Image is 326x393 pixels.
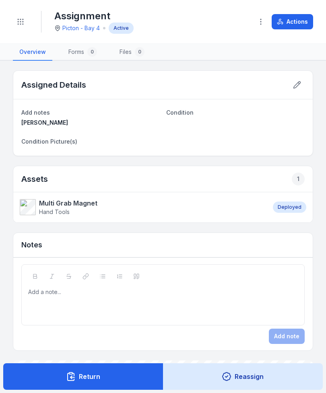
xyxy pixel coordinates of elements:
[87,47,97,57] div: 0
[272,14,313,29] button: Actions
[21,138,77,145] span: Condition Picture(s)
[13,44,52,61] a: Overview
[166,109,194,116] span: Condition
[39,208,70,215] span: Hand Tools
[20,198,265,216] a: Multi Grab MagnetHand Tools
[135,47,144,57] div: 0
[54,10,134,23] h1: Assignment
[21,109,50,116] span: Add notes
[62,24,100,32] a: Picton - Bay 4
[21,119,68,126] span: [PERSON_NAME]
[3,363,163,390] button: Return
[62,44,103,61] a: Forms0
[13,14,28,29] button: Toggle navigation
[163,363,323,390] button: Reassign
[21,173,305,185] h2: Assets
[21,79,86,91] h2: Assigned Details
[292,173,305,185] div: 1
[113,44,151,61] a: Files0
[39,198,97,208] strong: Multi Grab Magnet
[21,239,42,251] h3: Notes
[109,23,134,34] div: Active
[273,202,306,213] div: Deployed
